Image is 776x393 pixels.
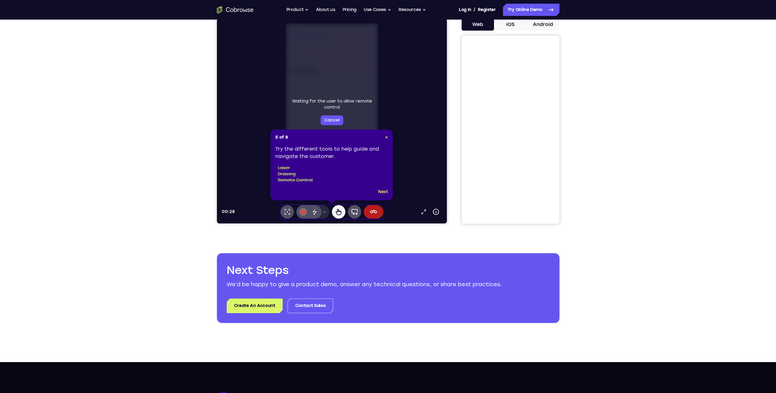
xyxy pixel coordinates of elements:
[2,35,95,40] p: Balance
[217,6,254,13] a: Go to the home page
[147,187,166,200] button: End session
[104,97,126,107] button: Cancel
[69,6,161,182] iframe: remote-screen
[473,6,475,13] span: /
[72,80,158,107] div: Waiting for the user to allow remote control
[385,135,388,140] span: ×
[5,191,18,196] span: 00:28
[462,18,494,31] button: Web
[2,119,95,136] div: Spent this month
[201,187,213,200] a: Popout
[275,134,288,140] span: 5 of 8
[213,187,225,200] button: Device info
[399,4,426,16] button: Resources
[2,156,95,162] div: [DATE]
[278,177,388,183] li: remote control
[494,18,527,31] button: iOS
[103,187,113,200] button: Drawing tools menu
[342,4,356,16] a: Pricing
[288,298,333,313] a: Contact Sales
[227,263,550,278] h2: Next Steps
[286,4,309,16] button: Product
[278,165,388,171] li: laser
[316,4,335,16] a: About us
[217,18,447,223] iframe: Agent
[503,4,559,16] a: Try Online Demo
[131,187,144,200] button: Full device
[385,134,388,140] button: Close Tour
[275,145,388,183] div: Try the different tools to help guide and navigate the customer.
[478,4,496,16] a: Register
[278,171,388,177] li: drawing
[227,280,550,289] p: We’d be happy to give a product demo, answer any technical questions, or share best practices.
[378,188,388,196] button: Next
[91,187,105,200] button: Disappearing ink
[2,6,95,18] a: Cobrowse
[227,298,283,313] a: Create An Account
[527,18,559,31] button: Android
[64,187,77,200] button: Laser pointer
[115,187,128,200] button: Remote control
[80,187,93,200] button: Annotations color
[364,4,391,16] button: Use Cases
[2,142,95,150] h2: Transactions
[459,4,471,16] a: Log In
